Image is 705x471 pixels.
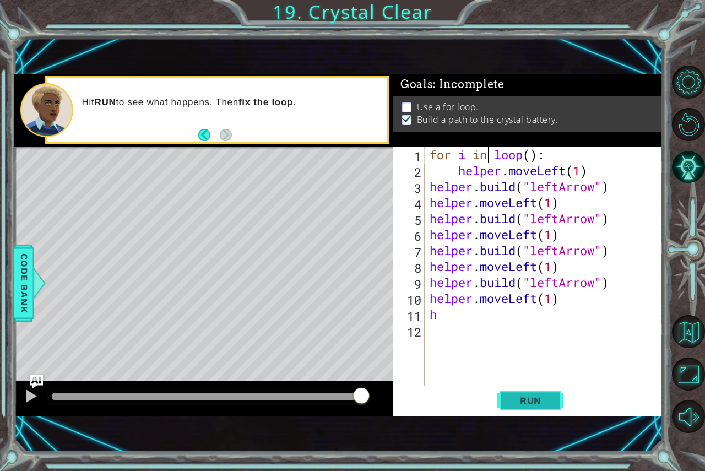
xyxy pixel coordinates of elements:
[433,78,504,91] span: : Incomplete
[509,395,552,406] span: Run
[82,96,380,109] p: Hit to see what happens. Then .
[395,292,425,308] div: 10
[672,400,705,433] button: Mute
[238,97,293,107] strong: fix the loop
[15,250,33,317] span: Code Bank
[395,196,425,212] div: 4
[400,78,505,91] span: Goals
[20,386,42,409] button: Ctrl + P: Play
[94,97,116,107] strong: RUN
[402,113,413,122] img: Check mark for checkbox
[395,276,425,292] div: 9
[395,180,425,196] div: 3
[395,260,425,276] div: 8
[672,150,705,183] button: AI Hint
[220,129,232,141] button: Next
[417,101,479,113] p: Use a for loop.
[395,324,425,340] div: 12
[30,375,43,388] button: Ask AI
[672,108,705,141] button: Restart Level
[673,311,705,353] a: Back to Map
[198,129,220,141] button: Back
[672,315,705,348] button: Back to Map
[395,308,425,324] div: 11
[417,113,558,126] p: Build a path to the crystal battery.
[395,148,425,164] div: 1
[395,164,425,180] div: 2
[497,387,563,414] button: Shift+Enter: Run current code.
[672,66,705,99] button: Level Options
[395,228,425,244] div: 6
[672,358,705,391] button: Maximize Browser
[395,212,425,228] div: 5
[395,244,425,260] div: 7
